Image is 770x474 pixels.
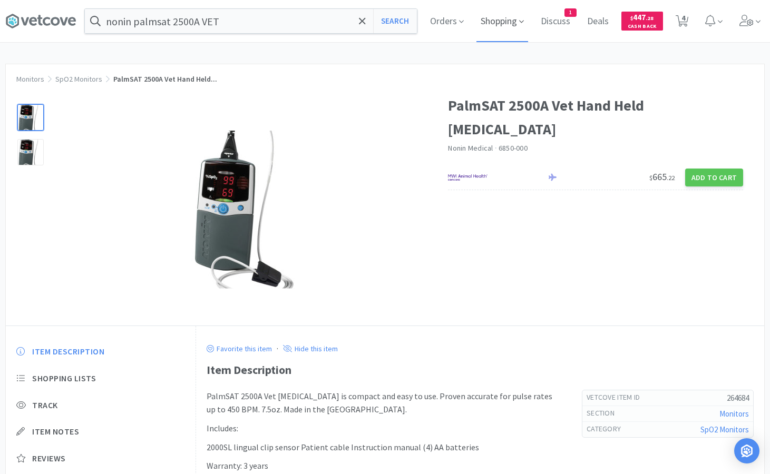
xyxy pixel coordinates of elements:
a: Monitors [719,409,749,419]
span: 1 [565,9,576,16]
span: Shopping Lists [32,373,96,384]
a: Deals [583,17,613,26]
div: · [277,342,278,355]
img: f6b2451649754179b5b4e0c70c3f7cb0_2.png [448,170,488,185]
a: Discuss1 [537,17,574,26]
p: 2000SL lingual clip sensor Patient cable Instruction manual (4) AA batteries [207,441,561,455]
p: PalmSAT 2500A Vet [MEDICAL_DATA] is compact and easy to use. Proven accurate for pulse rates up t... [207,390,561,417]
h6: Section [587,408,623,419]
a: Monitors [16,74,44,84]
div: Item Description [207,361,754,379]
h6: Category [587,424,629,434]
a: 4 [671,18,693,27]
button: Search [373,9,417,33]
span: 6850-000 [499,143,528,153]
span: $ [649,174,652,182]
h5: 264684 [648,392,749,403]
span: Cash Back [628,24,657,31]
span: 447 [630,12,654,22]
h6: Vetcove Item Id [587,392,649,403]
span: Item Notes [32,426,79,437]
button: Add to Cart [685,169,743,186]
p: Includes: [207,422,561,436]
span: PalmSAT 2500A Vet Hand Held... [113,74,217,84]
span: Track [32,400,58,411]
div: Open Intercom Messenger [734,438,759,463]
a: SpO2 Monitors [700,424,749,434]
p: Hide this item [292,344,338,353]
span: Item Description [32,346,104,357]
p: Warranty: 3 years [207,459,561,473]
h1: PalmSAT 2500A Vet Hand Held [MEDICAL_DATA] [448,94,743,141]
span: . 22 [667,174,675,182]
a: Nonin Medical [448,143,493,153]
a: $447.28Cash Back [621,7,663,35]
img: a44cd41417454a3b8512b434ac5e9d8d_638891.jpeg [191,131,295,289]
a: SpO2 Monitors [55,74,102,84]
input: Search by item, sku, manufacturer, ingredient, size... [85,9,417,33]
span: . 28 [646,15,654,22]
span: Reviews [32,453,66,464]
span: · [495,143,497,153]
p: Favorite this item [214,344,272,353]
span: $ [630,15,633,22]
span: 665 [649,171,675,183]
